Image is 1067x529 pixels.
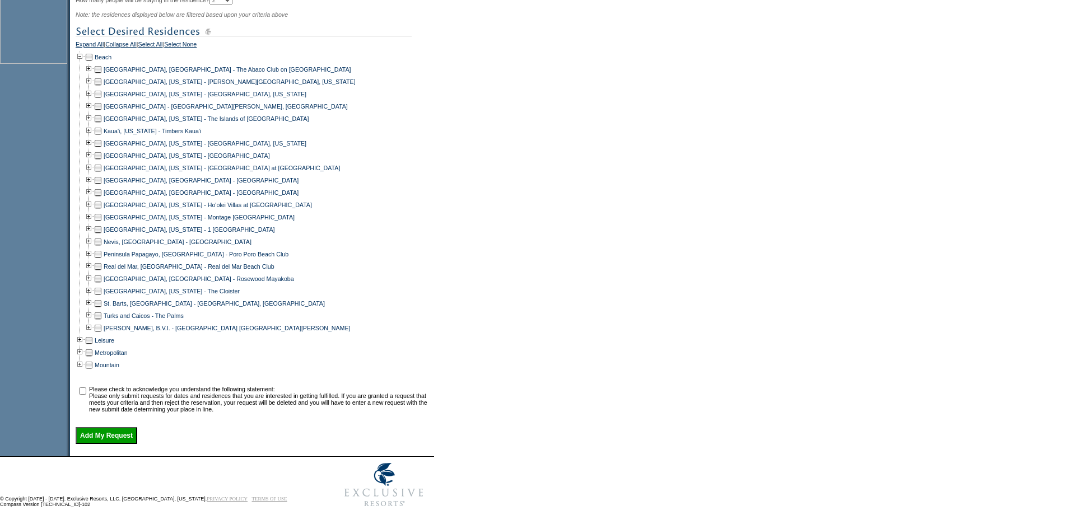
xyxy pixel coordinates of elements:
[95,54,111,60] a: Beach
[334,457,434,513] img: Exclusive Resorts
[164,41,197,51] a: Select None
[95,349,128,356] a: Metropolitan
[95,337,114,344] a: Leisure
[104,312,184,319] a: Turks and Caicos - The Palms
[252,496,287,502] a: TERMS OF USE
[104,177,299,184] a: [GEOGRAPHIC_DATA], [GEOGRAPHIC_DATA] - [GEOGRAPHIC_DATA]
[76,427,137,444] input: Add My Request
[104,78,356,85] a: [GEOGRAPHIC_DATA], [US_STATE] - [PERSON_NAME][GEOGRAPHIC_DATA], [US_STATE]
[104,202,312,208] a: [GEOGRAPHIC_DATA], [US_STATE] - Ho'olei Villas at [GEOGRAPHIC_DATA]
[95,362,119,368] a: Mountain
[104,140,306,147] a: [GEOGRAPHIC_DATA], [US_STATE] - [GEOGRAPHIC_DATA], [US_STATE]
[104,115,309,122] a: [GEOGRAPHIC_DATA], [US_STATE] - The Islands of [GEOGRAPHIC_DATA]
[104,189,299,196] a: [GEOGRAPHIC_DATA], [GEOGRAPHIC_DATA] - [GEOGRAPHIC_DATA]
[104,325,351,331] a: [PERSON_NAME], B.V.I. - [GEOGRAPHIC_DATA] [GEOGRAPHIC_DATA][PERSON_NAME]
[105,41,137,51] a: Collapse All
[138,41,163,51] a: Select All
[104,226,275,233] a: [GEOGRAPHIC_DATA], [US_STATE] - 1 [GEOGRAPHIC_DATA]
[104,251,288,258] a: Peninsula Papagayo, [GEOGRAPHIC_DATA] - Poro Poro Beach Club
[104,128,201,134] a: Kaua'i, [US_STATE] - Timbers Kaua'i
[76,11,288,18] span: Note: the residences displayed below are filtered based upon your criteria above
[104,103,348,110] a: [GEOGRAPHIC_DATA] - [GEOGRAPHIC_DATA][PERSON_NAME], [GEOGRAPHIC_DATA]
[104,91,306,97] a: [GEOGRAPHIC_DATA], [US_STATE] - [GEOGRAPHIC_DATA], [US_STATE]
[104,275,294,282] a: [GEOGRAPHIC_DATA], [GEOGRAPHIC_DATA] - Rosewood Mayakoba
[104,288,240,294] a: [GEOGRAPHIC_DATA], [US_STATE] - The Cloister
[104,263,274,270] a: Real del Mar, [GEOGRAPHIC_DATA] - Real del Mar Beach Club
[76,41,104,51] a: Expand All
[104,165,340,171] a: [GEOGRAPHIC_DATA], [US_STATE] - [GEOGRAPHIC_DATA] at [GEOGRAPHIC_DATA]
[76,41,431,51] div: | | |
[89,386,430,413] td: Please check to acknowledge you understand the following statement: Please only submit requests f...
[104,152,270,159] a: [GEOGRAPHIC_DATA], [US_STATE] - [GEOGRAPHIC_DATA]
[104,214,295,221] a: [GEOGRAPHIC_DATA], [US_STATE] - Montage [GEOGRAPHIC_DATA]
[104,238,251,245] a: Nevis, [GEOGRAPHIC_DATA] - [GEOGRAPHIC_DATA]
[104,66,351,73] a: [GEOGRAPHIC_DATA], [GEOGRAPHIC_DATA] - The Abaco Club on [GEOGRAPHIC_DATA]
[104,300,325,307] a: St. Barts, [GEOGRAPHIC_DATA] - [GEOGRAPHIC_DATA], [GEOGRAPHIC_DATA]
[207,496,248,502] a: PRIVACY POLICY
